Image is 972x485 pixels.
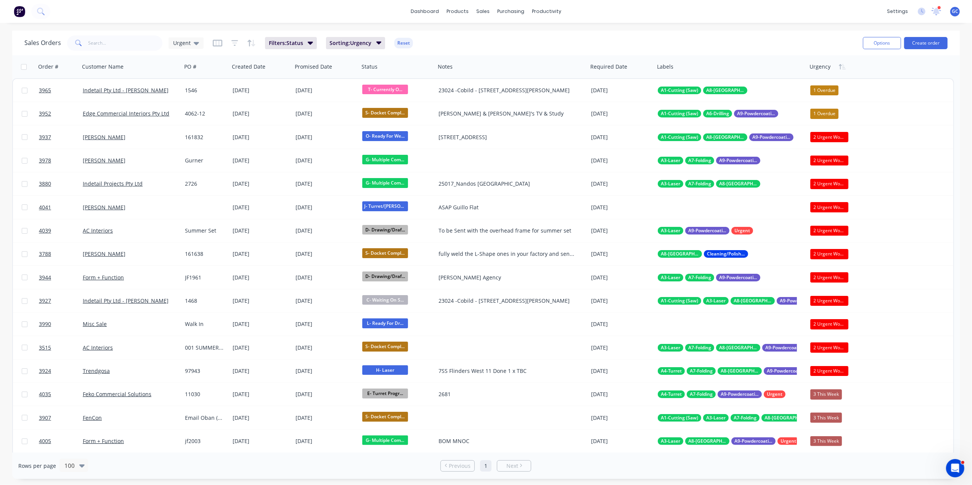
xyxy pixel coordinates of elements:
div: [DATE] [233,133,289,141]
a: Indetail Pty Ltd - [PERSON_NAME] [83,297,169,304]
a: AC Interiors [83,344,113,351]
span: O- Ready For We... [362,131,408,141]
a: 3907 [39,406,83,429]
div: 3 This Week [810,436,842,446]
span: A3-Laser [661,274,680,281]
span: A8-[GEOGRAPHIC_DATA] [706,87,744,94]
span: A9-Powdercoating [721,390,759,398]
span: D- Drawing/Draf... [362,271,408,281]
span: 4039 [39,227,51,234]
div: 23024 -Cobild - [STREET_ADDRESS][PERSON_NAME] [439,297,578,305]
span: A7-Folding [688,180,711,188]
button: A1-Cutting (Saw)A6-DrillingA9-Powdercoating [658,110,778,117]
div: PO # [184,63,196,71]
div: [DATE] [296,249,356,259]
div: [DATE] [296,320,356,329]
button: A4-TurretA7-FoldingA8-[GEOGRAPHIC_DATA]A9-Powdercoating [658,367,808,375]
div: [DATE] [233,414,289,422]
div: [DATE] [591,390,652,398]
div: [PERSON_NAME] Agency [439,274,578,281]
button: A3-LaserA7-FoldingA9-Powdercoating [658,274,760,281]
div: [DATE] [591,250,652,258]
span: A4-Turret [661,367,682,375]
span: A9-Powdercoating [719,157,757,164]
div: Urgency [810,63,831,71]
button: A4-TurretA7-FoldingA9-PowdercoatingUrgent [658,390,786,398]
a: 3927 [39,289,83,312]
span: S- Docket Compl... [362,412,408,421]
a: 3880 [39,172,83,195]
div: Created Date [232,63,265,71]
button: Reset [394,38,413,48]
div: Customer Name [82,63,124,71]
span: Urgent [767,390,782,398]
span: A9-Powdercoating [688,227,726,234]
div: 97943 [185,367,225,375]
span: J- Turret/[PERSON_NAME]... [362,201,408,211]
a: dashboard [407,6,443,17]
span: 3937 [39,133,51,141]
button: A3-LaserA7-FoldingA9-Powdercoating [658,157,760,164]
div: Email Oban (Extra) [185,414,225,422]
div: 11030 [185,390,225,398]
span: Next [506,462,518,470]
button: Filters:Status [265,37,317,49]
div: 4062-12 [185,110,225,117]
div: 001 SUMMERSET [185,344,225,352]
a: FenCon [83,414,102,421]
div: [DATE] [591,437,652,445]
div: 2 Urgent Works [810,226,848,236]
span: L- Ready For Dr... [362,318,408,328]
div: [DATE] [233,204,289,211]
span: 3907 [39,414,51,422]
div: 161832 [185,133,225,141]
span: S- Docket Compl... [362,248,408,258]
div: products [443,6,472,17]
span: A8-[GEOGRAPHIC_DATA] [721,367,759,375]
span: A3-Laser [661,344,680,352]
div: [DATE] [591,180,652,188]
span: A9-Powdercoating [752,133,790,141]
span: G- Multiple Com... [362,155,408,164]
div: 1 Overdue [810,85,839,95]
div: [DATE] [233,157,289,164]
span: A7-Folding [688,157,711,164]
div: [DATE] [233,227,289,234]
span: A4-Turret [661,390,682,398]
span: 3788 [39,250,51,258]
div: [DATE] [591,227,652,234]
div: fully weld the L-Shape ones in your factory and send to site complete They will be craned up as 1... [439,250,578,258]
button: A1-Cutting (Saw)A8-[GEOGRAPHIC_DATA]A9-Powdercoating [658,133,794,141]
a: 3990 [39,313,83,336]
span: A7-Folding [688,274,711,281]
div: [DATE] [296,86,356,95]
span: 3944 [39,274,51,281]
span: A6-Drilling [706,110,729,117]
a: 3924 [39,360,83,382]
div: [DATE] [296,390,356,399]
div: [DATE] [591,133,652,141]
button: A3-LaserA7-FoldingA8-[GEOGRAPHIC_DATA]A9-Powdercoating [658,344,807,352]
ul: Pagination [437,460,534,472]
a: 4035 [39,383,83,406]
div: 1 Overdue [810,109,839,119]
span: A1-Cutting (Saw) [661,133,698,141]
div: [DATE] [296,179,356,189]
div: [DATE] [233,274,289,281]
span: 3515 [39,344,51,352]
a: Form + Function [83,437,124,445]
span: 4005 [39,437,51,445]
span: 3924 [39,367,51,375]
div: [DATE] [296,273,356,282]
div: 23024 -Cobild - [STREET_ADDRESS][PERSON_NAME] [439,87,578,94]
a: 3944 [39,266,83,289]
span: Filters: Status [269,39,303,47]
span: Cleaning/Polishing [707,250,745,258]
div: [DATE] [296,202,356,212]
div: [DATE] [233,344,289,352]
span: A8-[GEOGRAPHIC_DATA] [719,344,757,352]
div: 2 Urgent Works [810,366,848,376]
span: A9-Powdercoating [780,297,818,305]
div: [DATE] [296,296,356,306]
div: [DATE] [591,297,652,305]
